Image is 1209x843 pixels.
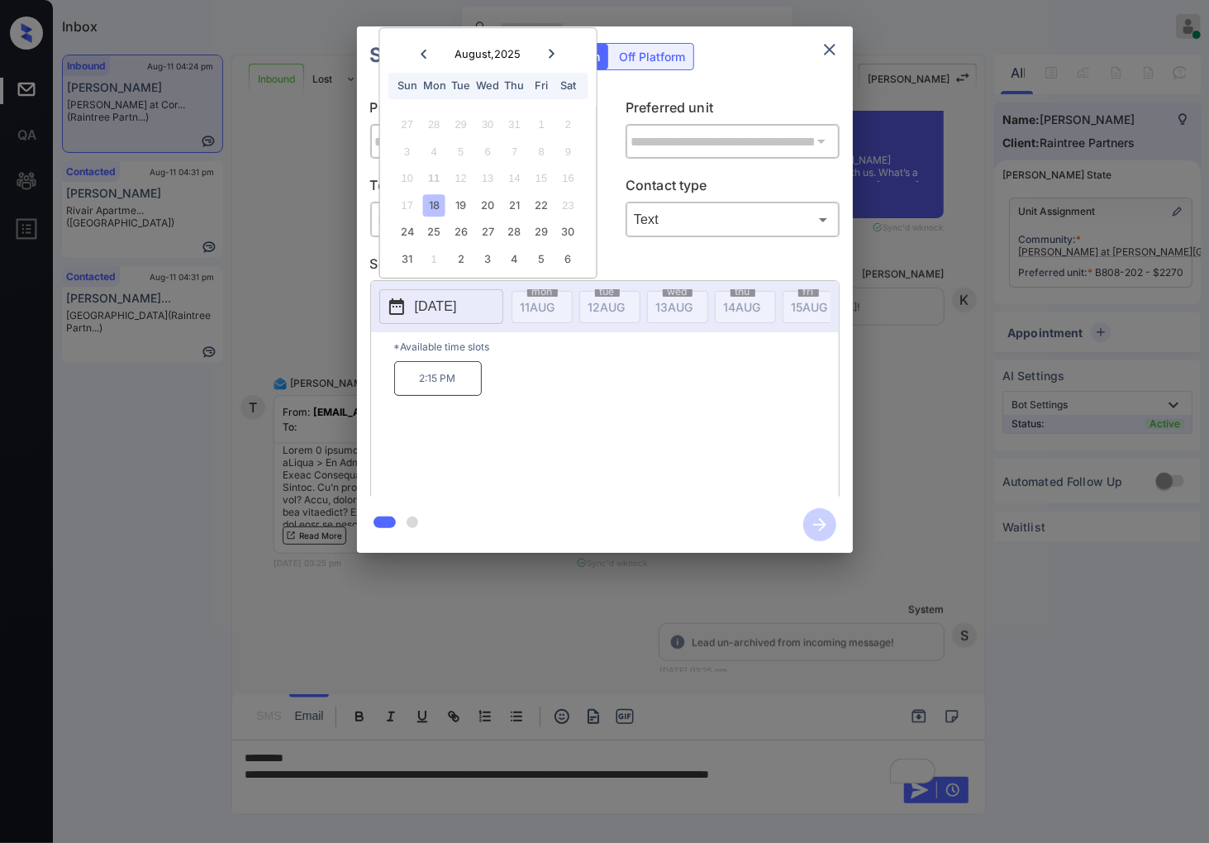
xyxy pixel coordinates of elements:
[503,221,526,244] div: Choose Thursday, August 28th, 2025
[370,98,584,124] p: Preferred community
[396,221,418,244] div: Choose Sunday, August 24th, 2025
[396,140,418,163] div: Not available Sunday, August 3rd, 2025
[630,206,835,233] div: Text
[531,194,553,217] div: Choose Friday, August 22nd, 2025
[423,114,445,136] div: Not available Monday, July 28th, 2025
[531,168,553,190] div: Not available Friday, August 15th, 2025
[793,503,846,546] button: btn-next
[626,175,840,202] p: Contact type
[396,114,418,136] div: Not available Sunday, July 27th, 2025
[477,75,499,98] div: Wed
[531,221,553,244] div: Choose Friday, August 29th, 2025
[423,140,445,163] div: Not available Monday, August 4th, 2025
[557,114,579,136] div: Not available Saturday, August 2nd, 2025
[450,221,472,244] div: Choose Tuesday, August 26th, 2025
[423,168,445,190] div: Not available Monday, August 11th, 2025
[813,33,846,66] button: close
[396,168,418,190] div: Not available Sunday, August 10th, 2025
[396,248,418,270] div: Choose Sunday, August 31st, 2025
[450,168,472,190] div: Not available Tuesday, August 12th, 2025
[423,248,445,270] div: Not available Monday, September 1st, 2025
[503,248,526,270] div: Choose Thursday, September 4th, 2025
[557,221,579,244] div: Choose Saturday, August 30th, 2025
[450,75,472,98] div: Tue
[374,206,580,233] div: In Person
[531,114,553,136] div: Not available Friday, August 1st, 2025
[503,140,526,163] div: Not available Thursday, August 7th, 2025
[557,168,579,190] div: Not available Saturday, August 16th, 2025
[450,194,472,217] div: Choose Tuesday, August 19th, 2025
[379,289,503,324] button: [DATE]
[477,168,499,190] div: Not available Wednesday, August 13th, 2025
[370,254,840,280] p: Select slot
[396,75,418,98] div: Sun
[423,221,445,244] div: Choose Monday, August 25th, 2025
[415,297,457,317] p: [DATE]
[450,114,472,136] div: Not available Tuesday, July 29th, 2025
[503,168,526,190] div: Not available Thursday, August 14th, 2025
[503,194,526,217] div: Choose Thursday, August 21st, 2025
[531,75,553,98] div: Fri
[396,194,418,217] div: Not available Sunday, August 17th, 2025
[477,140,499,163] div: Not available Wednesday, August 6th, 2025
[503,114,526,136] div: Not available Thursday, July 31st, 2025
[477,114,499,136] div: Not available Wednesday, July 30th, 2025
[477,248,499,270] div: Choose Wednesday, September 3rd, 2025
[450,248,472,270] div: Choose Tuesday, September 2nd, 2025
[557,140,579,163] div: Not available Saturday, August 9th, 2025
[557,75,579,98] div: Sat
[531,248,553,270] div: Choose Friday, September 5th, 2025
[357,26,526,84] h2: Schedule Tour
[423,75,445,98] div: Mon
[477,221,499,244] div: Choose Wednesday, August 27th, 2025
[557,248,579,270] div: Choose Saturday, September 6th, 2025
[531,140,553,163] div: Not available Friday, August 8th, 2025
[503,75,526,98] div: Thu
[370,175,584,202] p: Tour type
[477,194,499,217] div: Choose Wednesday, August 20th, 2025
[394,361,482,396] p: 2:15 PM
[611,44,693,69] div: Off Platform
[394,332,839,361] p: *Available time slots
[557,194,579,217] div: Not available Saturday, August 23rd, 2025
[626,98,840,124] p: Preferred unit
[385,112,591,273] div: month 2025-08
[423,194,445,217] div: Choose Monday, August 18th, 2025
[450,140,472,163] div: Not available Tuesday, August 5th, 2025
